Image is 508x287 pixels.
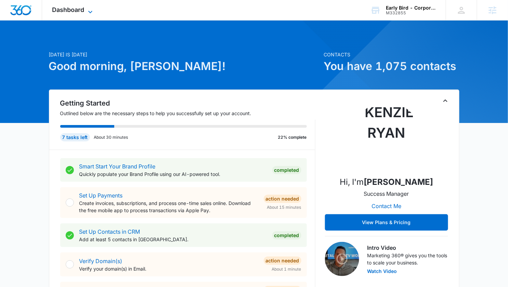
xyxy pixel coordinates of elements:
[386,5,436,11] div: account name
[324,51,459,58] p: Contacts
[264,257,301,265] div: Action Needed
[60,110,315,117] p: Outlined below are the necessary steps to help you successfully set up your account.
[60,133,90,141] div: 7 tasks left
[79,200,258,214] p: Create invoices, subscriptions, and process one-time sales online. Download the free mobile app t...
[386,11,436,15] div: account id
[79,258,122,264] a: Verify Domain(s)
[79,163,156,170] a: Smart Start Your Brand Profile
[352,102,421,170] img: Kenzie Ryan
[49,58,320,74] h1: Good morning, [PERSON_NAME]!
[324,58,459,74] h1: You have 1,075 contacts
[367,269,397,274] button: Watch Video
[94,134,128,140] p: About 30 minutes
[278,134,307,140] p: 22% complete
[79,170,267,178] p: Quickly populate your Brand Profile using our AI-powered tool.
[79,236,267,243] p: Add at least 5 contacts in [GEOGRAPHIC_DATA].
[367,244,448,252] h3: Intro Video
[264,195,301,203] div: Action Needed
[441,97,450,105] button: Toggle Collapse
[364,190,409,198] p: Success Manager
[49,51,320,58] p: [DATE] is [DATE]
[272,266,301,272] span: About 1 minute
[79,265,258,272] p: Verify your domain(s) in Email.
[365,198,408,214] button: Contact Me
[79,192,123,199] a: Set Up Payments
[367,252,448,266] p: Marketing 360® gives you the tools to scale your business.
[340,176,433,188] p: Hi, I'm
[60,98,315,108] h2: Getting Started
[272,231,301,240] div: Completed
[364,177,433,187] strong: [PERSON_NAME]
[325,242,359,276] img: Intro Video
[325,214,448,231] button: View Plans & Pricing
[52,6,84,13] span: Dashboard
[79,228,140,235] a: Set Up Contacts in CRM
[267,204,301,210] span: About 15 minutes
[272,166,301,174] div: Completed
